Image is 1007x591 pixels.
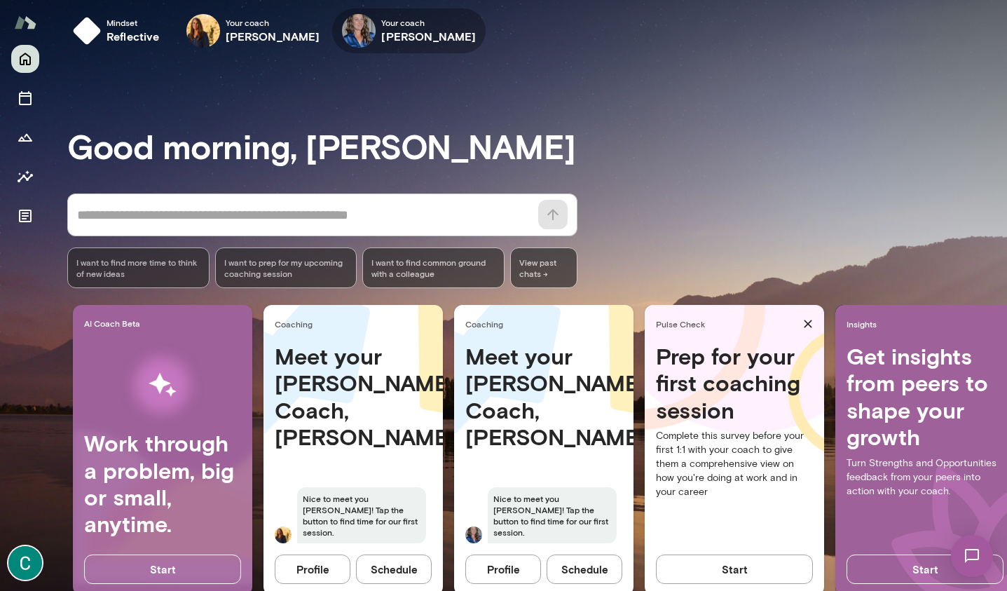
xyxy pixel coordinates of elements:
[73,17,101,45] img: mindset
[275,527,292,543] img: Sheri DeMario DeMario
[656,318,797,330] span: Pulse Check
[275,318,437,330] span: Coaching
[547,555,622,584] button: Schedule
[76,257,200,279] span: I want to find more time to think of new ideas
[11,202,39,230] button: Documents
[215,247,357,288] div: I want to prep for my upcoming coaching session
[67,126,1007,165] h3: Good morning, [PERSON_NAME]
[465,555,541,584] button: Profile
[11,45,39,73] button: Home
[656,555,813,584] button: Start
[11,163,39,191] button: Insights
[465,343,622,451] h4: Meet your [PERSON_NAME] Coach, [PERSON_NAME]
[84,555,241,584] button: Start
[224,257,348,279] span: I want to prep for my upcoming coaching session
[67,8,171,53] button: Mindsetreflective
[11,84,39,112] button: Sessions
[847,555,1003,584] button: Start
[656,429,813,499] p: Complete this survey before your first 1:1 with your coach to give them a comprehensive view on h...
[84,318,247,329] span: AI Coach Beta
[8,546,42,580] img: Cassie Cunningham
[362,247,505,288] div: I want to find common ground with a colleague
[84,430,241,538] h4: Work through a problem, big or small, anytime.
[275,555,350,584] button: Profile
[342,14,376,48] img: Nicole Menkhoff
[465,527,482,543] img: Nicole Menkhoff Menkhoff
[67,247,210,288] div: I want to find more time to think of new ideas
[100,341,225,430] img: AI Workflows
[11,123,39,151] button: Growth Plan
[847,456,1003,498] p: Turn Strengths and Opportunities feedback from your peers into action with your coach.
[186,14,220,48] img: Sheri DeMario
[275,343,432,451] h4: Meet your [PERSON_NAME] Coach, [PERSON_NAME]
[465,318,628,330] span: Coaching
[14,9,36,36] img: Mento
[332,8,486,53] div: Nicole MenkhoffYour coach[PERSON_NAME]
[356,555,432,584] button: Schedule
[226,28,320,45] h6: [PERSON_NAME]
[656,343,813,423] h4: Prep for your first coaching session
[381,28,476,45] h6: [PERSON_NAME]
[226,17,320,28] span: Your coach
[488,487,617,543] span: Nice to meet you [PERSON_NAME]! Tap the button to find time for our first session.
[107,17,160,28] span: Mindset
[177,8,330,53] div: Sheri DeMarioYour coach[PERSON_NAME]
[510,247,577,288] span: View past chats ->
[381,17,476,28] span: Your coach
[847,343,1003,451] h4: Get insights from peers to shape your growth
[371,257,495,279] span: I want to find common ground with a colleague
[297,487,426,543] span: Nice to meet you [PERSON_NAME]! Tap the button to find time for our first session.
[107,28,160,45] h6: reflective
